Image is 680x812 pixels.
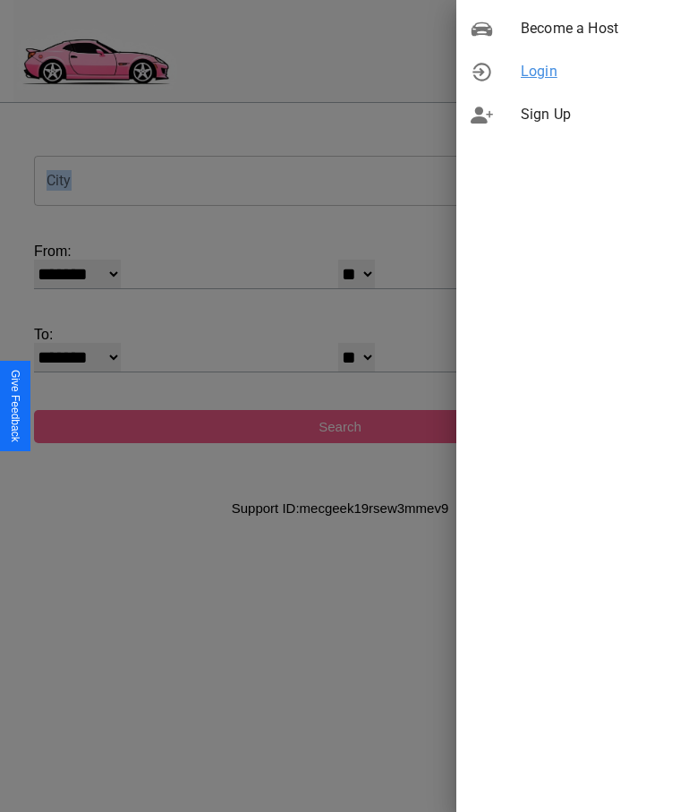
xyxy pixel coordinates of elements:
span: Become a Host [521,18,666,39]
span: Sign Up [521,104,666,125]
div: Login [456,50,680,93]
span: Login [521,61,666,82]
div: Become a Host [456,7,680,50]
div: Sign Up [456,93,680,136]
div: Give Feedback [9,370,21,442]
